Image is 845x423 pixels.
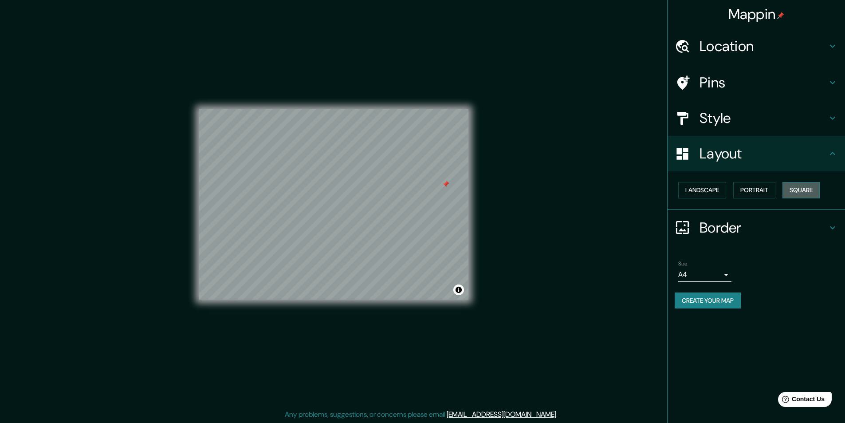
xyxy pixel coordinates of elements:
[668,100,845,136] div: Style
[558,409,559,420] div: .
[668,65,845,100] div: Pins
[668,210,845,245] div: Border
[678,268,731,282] div: A4
[668,136,845,171] div: Layout
[700,145,827,162] h4: Layout
[285,409,558,420] p: Any problems, suggestions, or concerns please email .
[678,182,726,198] button: Landscape
[675,293,741,309] button: Create your map
[447,410,556,419] a: [EMAIL_ADDRESS][DOMAIN_NAME]
[700,74,827,91] h4: Pins
[453,285,464,295] button: Toggle attribution
[559,409,561,420] div: .
[782,182,820,198] button: Square
[678,260,688,267] label: Size
[668,28,845,64] div: Location
[700,109,827,127] h4: Style
[777,12,784,19] img: pin-icon.png
[199,109,468,300] canvas: Map
[700,37,827,55] h4: Location
[766,388,835,413] iframe: Help widget launcher
[733,182,775,198] button: Portrait
[728,5,785,23] h4: Mappin
[700,219,827,237] h4: Border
